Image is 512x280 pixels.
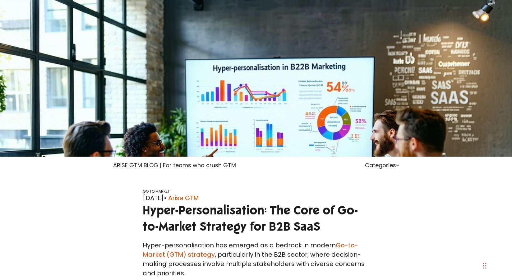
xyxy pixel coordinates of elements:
a: Categories [365,161,399,169]
a: ARISE GTM BLOG | For teams who crush GTM [113,161,236,169]
iframe: Chat Widget [481,250,512,280]
div: [DATE] [143,193,370,203]
div: Widget de chat [481,250,512,280]
span: Hyper-Personalisation: The Core of Go-to-Market Strategy for B2B SaaS [143,203,358,234]
a: Arise GTM [168,193,199,203]
a: GO TO MARKET [143,189,170,194]
span: • [164,194,167,202]
div: Glisser [483,256,487,275]
p: Hyper-personalisation has emerged as a bedrock in modern , particularly in the B2B sector, where ... [143,241,370,278]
